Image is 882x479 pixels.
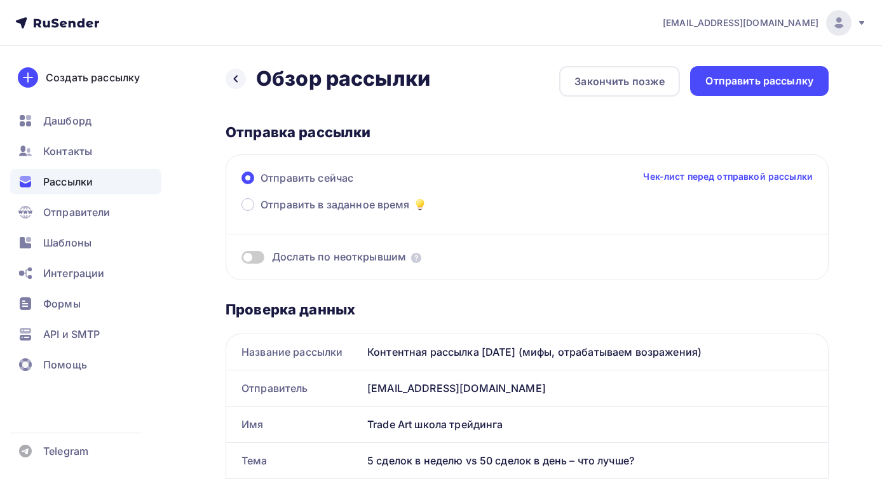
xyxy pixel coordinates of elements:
div: Отправка рассылки [226,123,829,141]
div: Закончить позже [574,74,665,89]
span: Отправить в заданное время [261,197,410,212]
a: Отправители [10,199,161,225]
span: API и SMTP [43,327,100,342]
span: Дашборд [43,113,92,128]
div: 5 сделок в неделю vs 50 сделок в день – что лучше? [362,443,828,478]
div: Проверка данных [226,300,829,318]
span: Интеграции [43,266,104,281]
div: Создать рассылку [46,70,140,85]
a: Чек-лист перед отправкой рассылки [643,170,813,183]
div: Название рассылки [226,334,362,370]
div: [EMAIL_ADDRESS][DOMAIN_NAME] [362,370,828,406]
div: Имя [226,407,362,442]
div: Отправитель [226,370,362,406]
span: Отправители [43,205,111,220]
a: [EMAIL_ADDRESS][DOMAIN_NAME] [663,10,867,36]
div: Trade Art школа трейдинга [362,407,828,442]
h2: Обзор рассылки [256,66,430,91]
a: Шаблоны [10,230,161,255]
a: Рассылки [10,169,161,194]
a: Дашборд [10,108,161,133]
div: Контентная рассылка [DATE] (мифы, отрабатываем возражения) [362,334,828,370]
span: Контакты [43,144,92,159]
span: Помощь [43,357,87,372]
span: Отправить сейчас [261,170,353,186]
span: Рассылки [43,174,93,189]
span: Дослать по неоткрывшим [272,250,406,264]
span: Формы [43,296,81,311]
div: Тема [226,443,362,478]
a: Формы [10,291,161,316]
a: Контакты [10,138,161,164]
span: Telegram [43,443,88,459]
span: Шаблоны [43,235,92,250]
div: Отправить рассылку [705,74,813,88]
span: [EMAIL_ADDRESS][DOMAIN_NAME] [663,17,818,29]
